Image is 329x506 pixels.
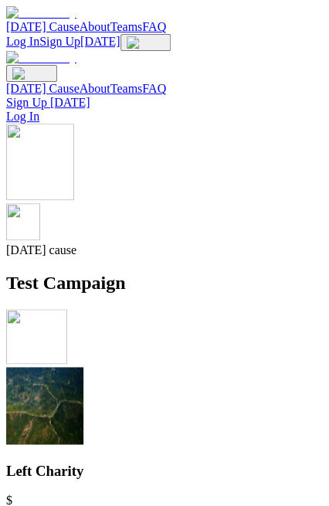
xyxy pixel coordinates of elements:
[142,20,166,33] a: FAQ
[6,20,80,33] a: [DATE] Cause
[6,110,39,123] a: Log In
[6,6,76,20] img: GoodToday
[39,35,120,48] a: Sign Up[DATE]
[6,243,76,256] span: [DATE] cause
[80,82,110,95] a: About
[6,462,323,479] h3: Left Charity
[110,20,143,33] a: Teams
[6,273,323,294] h1: Test Campaign
[12,67,51,80] img: Close
[142,82,166,95] a: FAQ
[80,35,120,48] span: [DATE]
[6,367,83,444] img: Left Charity
[6,82,80,95] a: [DATE] Cause
[6,35,39,48] a: Log In
[6,96,90,109] a: Sign Up [DATE]
[110,82,143,95] a: Teams
[6,51,76,65] img: GoodToday
[127,36,164,49] img: Menu
[80,20,110,33] a: About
